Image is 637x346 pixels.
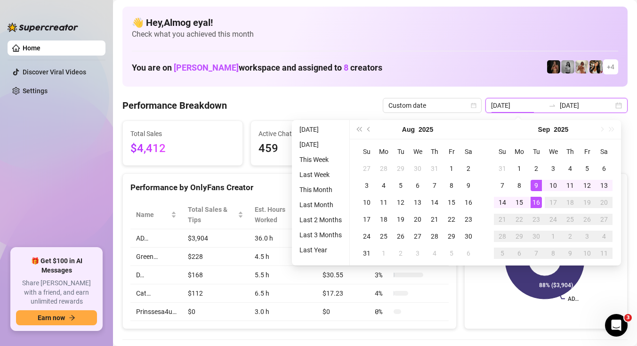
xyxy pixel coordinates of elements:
div: 18 [378,214,389,225]
td: 2025-08-13 [409,194,426,211]
div: 4 [429,248,440,259]
span: 3 [624,314,632,322]
div: Est. Hours Worked [255,204,304,225]
li: Last 2 Months [296,214,346,225]
td: 2025-09-09 [528,177,545,194]
td: 2025-10-11 [596,245,613,262]
div: 20 [598,197,610,208]
td: 2025-09-23 [528,211,545,228]
div: 8 [548,248,559,259]
th: Tu [528,143,545,160]
td: 2025-09-07 [494,177,511,194]
span: + 4 [607,62,614,72]
div: 1 [446,163,457,174]
img: D [547,60,560,73]
td: 2025-08-09 [460,177,477,194]
button: Choose a year [419,120,433,139]
li: [DATE] [296,124,346,135]
div: 31 [429,163,440,174]
span: 🎁 Get $100 in AI Messages [16,257,97,275]
td: 2025-08-16 [460,194,477,211]
td: 2025-07-28 [375,160,392,177]
input: End date [560,100,613,111]
td: 2025-08-12 [392,194,409,211]
div: 26 [395,231,406,242]
td: 2025-08-05 [392,177,409,194]
span: calendar [471,103,476,108]
span: 3 % [375,270,390,280]
div: 24 [548,214,559,225]
div: 15 [446,197,457,208]
div: 30 [412,163,423,174]
td: 2025-10-10 [579,245,596,262]
td: 2025-09-03 [545,160,562,177]
td: 2025-08-15 [443,194,460,211]
td: 2025-07-29 [392,160,409,177]
span: Name [136,209,169,220]
td: 2025-08-04 [375,177,392,194]
div: 23 [463,214,474,225]
div: 2 [531,163,542,174]
td: 4.5 h [249,248,317,266]
div: 3 [548,163,559,174]
td: AD… [130,229,182,248]
button: Previous month (PageUp) [364,120,374,139]
td: 2025-10-09 [562,245,579,262]
td: 2025-08-20 [409,211,426,228]
text: AD… [568,296,579,302]
td: 2025-09-05 [443,245,460,262]
button: Choose a month [402,120,415,139]
td: $228 [182,248,249,266]
span: Check what you achieved this month [132,29,618,40]
td: 2025-08-07 [426,177,443,194]
img: logo-BBDzfeDw.svg [8,23,78,32]
td: 2025-08-30 [460,228,477,245]
td: 2025-09-06 [596,160,613,177]
td: 2025-09-04 [562,160,579,177]
td: 2025-08-21 [426,211,443,228]
td: 2025-08-18 [375,211,392,228]
th: Sa [460,143,477,160]
div: 19 [395,214,406,225]
td: 2025-10-02 [562,228,579,245]
td: 2025-08-27 [409,228,426,245]
img: Green [575,60,589,73]
th: Mo [375,143,392,160]
th: Su [358,143,375,160]
td: 3.0 h [249,303,317,321]
td: 2025-09-04 [426,245,443,262]
div: 16 [531,197,542,208]
td: 2025-10-03 [579,228,596,245]
div: 27 [598,214,610,225]
span: arrow-right [69,314,75,321]
td: 2025-08-17 [358,211,375,228]
div: 25 [378,231,389,242]
td: $3,904 [182,229,249,248]
div: 6 [598,163,610,174]
a: Home [23,44,40,52]
div: 11 [378,197,389,208]
div: 23 [531,214,542,225]
td: 2025-09-20 [596,194,613,211]
div: 7 [429,180,440,191]
span: Share [PERSON_NAME] with a friend, and earn unlimited rewards [16,279,97,306]
li: Last 3 Months [296,229,346,241]
div: 5 [395,180,406,191]
td: Cat… [130,284,182,303]
div: 24 [361,231,372,242]
div: 3 [581,231,593,242]
td: 36.0 h [249,229,317,248]
div: 8 [514,180,525,191]
div: 17 [361,214,372,225]
div: 19 [581,197,593,208]
td: 2025-09-13 [596,177,613,194]
input: Start date [491,100,545,111]
div: 29 [446,231,457,242]
td: 2025-08-22 [443,211,460,228]
span: $4,412 [130,140,235,158]
td: 2025-10-05 [494,245,511,262]
th: Fr [443,143,460,160]
td: 2025-09-01 [375,245,392,262]
td: 2025-09-21 [494,211,511,228]
th: Total Sales & Tips [182,201,249,229]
